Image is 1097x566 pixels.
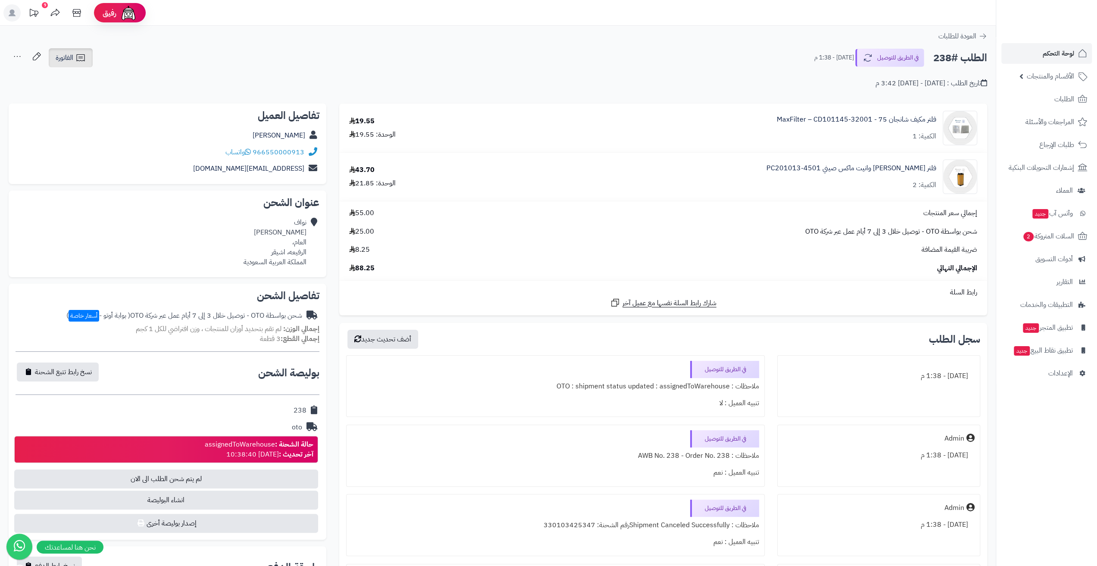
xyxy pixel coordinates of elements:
[937,263,977,273] span: الإجمالي النهائي
[1020,299,1073,311] span: التطبيقات والخدمات
[1032,209,1048,219] span: جديد
[1001,340,1092,361] a: تطبيق نقاط البيعجديد
[56,53,73,63] span: الفاتورة
[1001,43,1092,64] a: لوحة التحكم
[1039,139,1074,151] span: طلبات الإرجاع
[1048,367,1073,379] span: الإعدادات
[66,311,302,321] div: شحن بواسطة OTO - توصيل خلال 3 إلى 7 أيام عمل عبر شركة OTO
[690,430,759,447] div: في الطريق للتوصيل
[1054,93,1074,105] span: الطلبات
[1022,230,1074,242] span: السلات المتروكة
[1056,184,1073,197] span: العملاء
[35,367,92,377] span: نسخ رابط تتبع الشحنة
[944,434,964,444] div: Admin
[783,516,975,533] div: [DATE] - 1:38 م
[1001,112,1092,132] a: المراجعات والأسئلة
[253,130,305,141] a: [PERSON_NAME]
[690,500,759,517] div: في الطريق للتوصيل
[349,178,396,188] div: الوحدة: 21.85
[294,406,306,416] div: 238
[1023,232,1034,241] span: 2
[352,378,759,395] div: ملاحظات : OTO : shipment status updated : assignedToWarehouse
[938,31,976,41] span: العودة للطلبات
[14,514,318,533] button: إصدار بوليصة أخرى
[875,78,987,88] div: تاريخ الطلب : [DATE] - [DATE] 3:42 م
[1013,344,1073,356] span: تطبيق نقاط البيع
[260,334,319,344] small: 3 قطعة
[136,324,281,334] span: لم تقم بتحديد أوزان للمنتجات ، وزن افتراضي للكل 1 كجم
[16,291,319,301] h2: تفاصيل الشحن
[1001,294,1092,315] a: التطبيقات والخدمات
[1001,363,1092,384] a: الإعدادات
[14,491,318,510] span: انشاء البوليصة
[1035,253,1073,265] span: أدوات التسويق
[1001,226,1092,247] a: السلات المتروكة2
[69,310,99,322] span: أسعار خاصة
[783,447,975,464] div: [DATE] - 1:38 م
[1023,323,1039,333] span: جديد
[938,31,987,41] a: العودة للطلبات
[349,208,374,218] span: 55.00
[1001,157,1092,178] a: إشعارات التحويلات البنكية
[933,49,987,67] h2: الطلب #238
[913,131,936,141] div: الكمية: 1
[610,297,716,308] a: شارك رابط السلة نفسها مع عميل آخر
[913,180,936,190] div: الكمية: 2
[292,422,302,432] div: oto
[1001,203,1092,224] a: وآتس آبجديد
[205,440,313,460] div: assignedToWarehouse [DATE] 10:38:40
[1009,162,1074,174] span: إشعارات التحويلات البنكية
[777,115,936,125] a: فلتر مكيف شانجان 75 - MaxFilter – CD101145-32001
[929,334,980,344] h3: سجل الطلب
[1025,116,1074,128] span: المراجعات والأسئلة
[253,147,304,157] a: 966550000913
[622,298,716,308] span: شارك رابط السلة نفسها مع عميل آخر
[352,517,759,534] div: ملاحظات : Shipment Canceled Successfullyرقم الشحنة: 330103425347
[193,163,304,174] a: [EMAIL_ADDRESS][DOMAIN_NAME]
[1031,207,1073,219] span: وآتس آب
[1001,317,1092,338] a: تطبيق المتجرجديد
[349,245,370,255] span: 8.25
[244,218,306,267] div: نواف [PERSON_NAME] العام، الرفيعه، اشيقر المملكة العربية السعودية
[1001,272,1092,292] a: التقارير
[279,449,313,460] strong: آخر تحديث :
[352,534,759,550] div: تنبيه العميل : نعم
[1001,89,1092,109] a: الطلبات
[1014,346,1030,356] span: جديد
[352,447,759,464] div: ملاحظات : AWB No. 238 - Order No. 238
[258,368,319,378] h2: بوليصة الشحن
[943,111,977,145] img: 1746391746-%D9%81%D9%84%D8%AA%D8%B1%20%D9%85%D9%83%D9%8A%D9%81%20%D8%AA%D8%B4%D8%A7%D9%86%D8%AC%D...
[1001,134,1092,155] a: طلبات الإرجاع
[1027,70,1074,82] span: الأقسام والمنتجات
[352,464,759,481] div: تنبيه العميل : نعم
[1038,24,1089,42] img: logo-2.png
[103,8,116,18] span: رفيق
[349,116,375,126] div: 19.55
[347,330,418,349] button: أضف تحديث جديد
[349,263,375,273] span: 88.25
[275,439,313,450] strong: حالة الشحنة :
[690,361,759,378] div: في الطريق للتوصيل
[283,324,319,334] strong: إجمالي الوزن:
[1056,276,1073,288] span: التقارير
[225,147,251,157] a: واتساب
[17,363,99,382] button: نسخ رابط تتبع الشحنة
[783,368,975,385] div: [DATE] - 1:38 م
[943,159,977,194] img: 1755073776-%D9%81%D9%84%D8%AA%D8%B1%20%D8%B2%D9%8A%D8%AA%20%D8%A7%D8%B5%D9%84%D9%8A-90x90.png
[1001,249,1092,269] a: أدوات التسويق
[805,227,977,237] span: شحن بواسطة OTO - توصيل خلال 3 إلى 7 أيام عمل عبر شركة OTO
[923,208,977,218] span: إجمالي سعر المنتجات
[855,49,924,67] button: في الطريق للتوصيل
[1001,180,1092,201] a: العملاء
[352,395,759,412] div: تنبيه العميل : لا
[42,2,48,8] div: 9
[1043,47,1074,59] span: لوحة التحكم
[922,245,977,255] span: ضريبة القيمة المضافة
[349,227,374,237] span: 25.00
[1022,322,1073,334] span: تطبيق المتجر
[349,165,375,175] div: 43.70
[23,4,44,24] a: تحديثات المنصة
[814,53,854,62] small: [DATE] - 1:38 م
[16,197,319,208] h2: عنوان الشحن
